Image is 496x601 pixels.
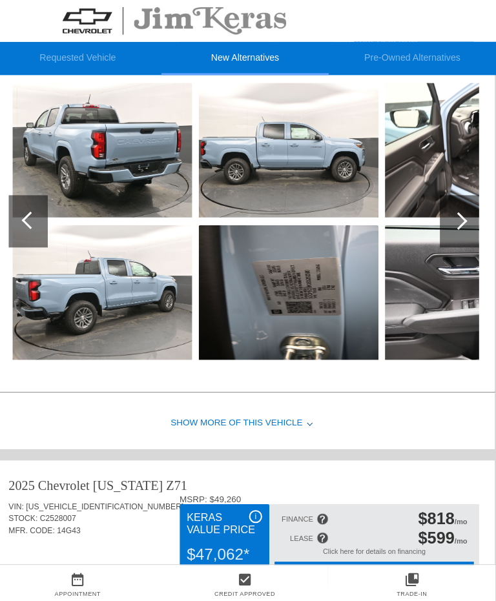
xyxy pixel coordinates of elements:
[14,508,43,517] span: STOCK:
[331,41,496,74] li: Pre-Owned Alternatives
[14,496,29,505] span: VIN:
[45,508,81,517] span: C2528007
[218,584,278,590] a: Credit Approved
[18,82,196,215] img: 6.jpg
[419,522,468,541] div: /mo
[60,584,106,590] a: Appointment
[165,41,331,74] li: New Alternatives
[170,471,191,489] div: Z71
[419,504,455,522] span: $818
[202,82,380,215] img: 8.jpg
[183,489,479,498] div: MSRP: $49,260
[14,471,167,489] div: 2025 Chevrolet [US_STATE]
[398,584,428,590] a: Trade-In
[252,504,265,517] div: i
[293,528,315,536] div: LEASE
[191,504,265,531] div: Keras Value Price
[191,531,265,565] div: $47,062*
[18,223,196,356] img: 7.jpg
[277,541,474,555] div: Click here for details on financing
[202,223,380,356] img: 9.jpg
[32,496,187,505] span: [US_VEHICLE_IDENTIFICATION_NUMBER]
[284,509,315,517] div: FINANCE
[14,520,60,529] span: MFR. CODE:
[14,549,479,570] div: Quoted on [DATE] 8:20:24 AM
[165,565,331,580] a: check_box
[419,522,455,540] span: $599
[330,565,495,580] a: collections_bookmark
[62,520,85,529] span: 14G43
[419,504,468,522] div: /mo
